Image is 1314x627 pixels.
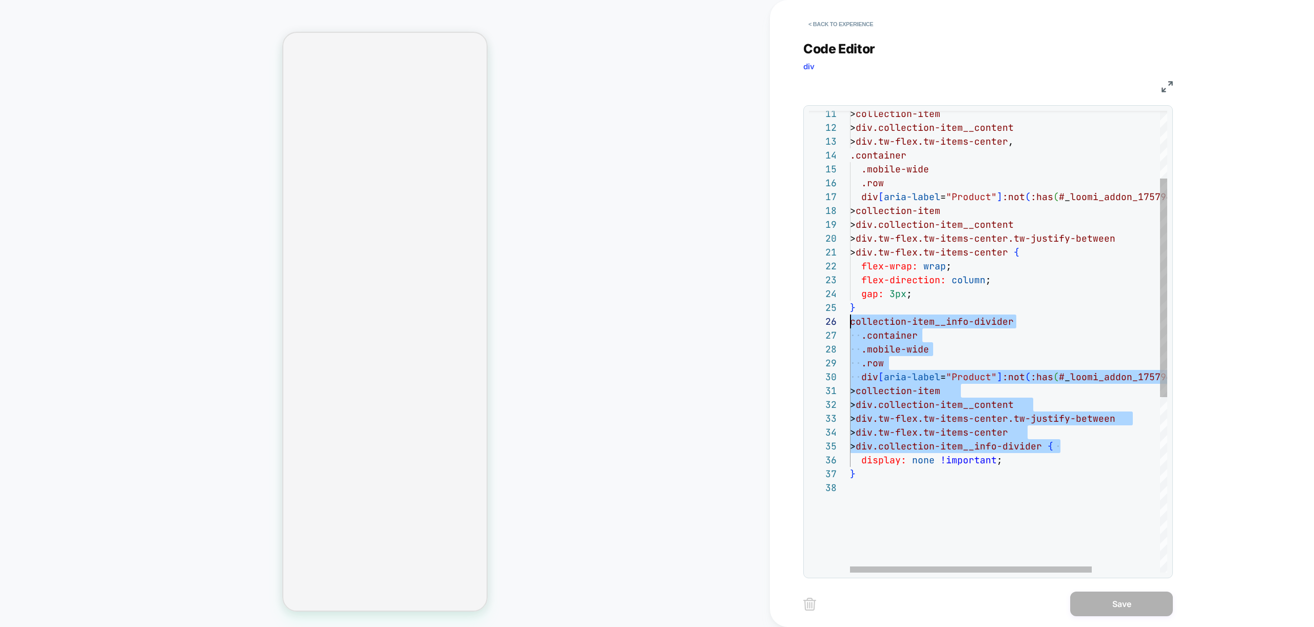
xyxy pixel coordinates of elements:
span: ; [985,274,991,286]
span: Code Editor [803,41,875,56]
span: gap: [861,288,884,300]
span: div.collection-item__info-divider [856,440,1042,452]
span: wrap [923,260,946,272]
span: ; [946,260,952,272]
span: :has [1031,371,1053,383]
div: 21 [809,245,837,259]
span: } [850,468,856,480]
span: div.tw-flex.tw-items-center.tw-justify-between [856,413,1115,424]
div: 29 [809,356,837,370]
div: 18 [809,204,837,218]
span: 3px [890,288,906,300]
span: > [850,122,856,133]
div: 24 [809,287,837,301]
span: .mobile-wide [861,163,929,175]
span: aria-label [884,191,940,203]
span: > [850,385,856,397]
span: collection-item [856,205,940,217]
span: ( [1053,191,1059,203]
span: div [861,371,878,383]
span: :not [1002,191,1025,203]
span: display: [861,454,906,466]
span: > [850,205,856,217]
span: !important [940,454,997,466]
div: 30 [809,370,837,384]
span: .container [850,149,906,161]
div: 34 [809,425,837,439]
img: fullscreen [1162,81,1173,92]
div: 27 [809,328,837,342]
span: > [850,246,856,258]
div: 19 [809,218,837,231]
div: 26 [809,315,837,328]
span: loomi_addon_1757948925223 [1070,371,1211,383]
span: none [912,454,935,466]
button: Save [1070,592,1173,616]
div: 35 [809,439,837,453]
span: > [850,232,856,244]
span: div.collection-item__content [856,399,1014,410]
span: { [1048,440,1053,452]
span: = [940,371,946,383]
span: div.tw-flex.tw-items-center [856,426,1008,438]
span: > [850,219,856,230]
span: .container [861,329,918,341]
span: ] [997,191,1002,203]
div: 14 [809,148,837,162]
div: 38 [809,481,837,495]
div: 36 [809,453,837,467]
span: div.collection-item__content [856,122,1014,133]
span: :not [1002,371,1025,383]
span: collection-item [856,385,940,397]
span: .mobile-wide [861,343,929,355]
span: div.tw-flex.tw-items-center [856,246,1008,258]
span: div [803,62,815,71]
span: ] [997,371,1002,383]
div: 33 [809,412,837,425]
span: # [1059,371,1065,383]
div: 32 [809,398,837,412]
span: = [940,191,946,203]
span: ( [1025,191,1031,203]
span: ( [1025,371,1031,383]
div: 17 [809,190,837,204]
span: flex-direction: [861,274,946,286]
span: column [952,274,985,286]
span: collection-item__info-divider [850,316,1014,327]
span: # [1059,191,1065,203]
span: .row [861,357,884,369]
span: flex-wrap: [861,260,918,272]
span: ; [997,454,1002,466]
div: 13 [809,134,837,148]
div: 12 [809,121,837,134]
div: 22 [809,259,837,273]
span: [ [878,191,884,203]
span: .row [861,177,884,189]
span: > [850,426,856,438]
span: } [850,302,856,313]
span: div.tw-flex.tw-items-center [856,135,1008,147]
span: "Product" [946,371,997,383]
span: _ [1065,371,1070,383]
span: { [1014,246,1019,258]
div: 31 [809,384,837,398]
span: div.tw-flex.tw-items-center.tw-justify-between [856,232,1115,244]
span: "Product" [946,191,997,203]
div: 37 [809,467,837,481]
span: ; [906,288,912,300]
button: < Back to experience [803,16,878,32]
span: loomi_addon_1757948925223 [1070,191,1211,203]
div: 25 [809,301,837,315]
span: [ [878,371,884,383]
span: > [850,413,856,424]
span: ( [1053,371,1059,383]
div: 23 [809,273,837,287]
span: aria-label [884,371,940,383]
span: > [850,135,856,147]
div: 28 [809,342,837,356]
span: _ [1065,191,1070,203]
span: div [861,191,878,203]
div: 20 [809,231,837,245]
div: 16 [809,176,837,190]
img: delete [803,598,816,611]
